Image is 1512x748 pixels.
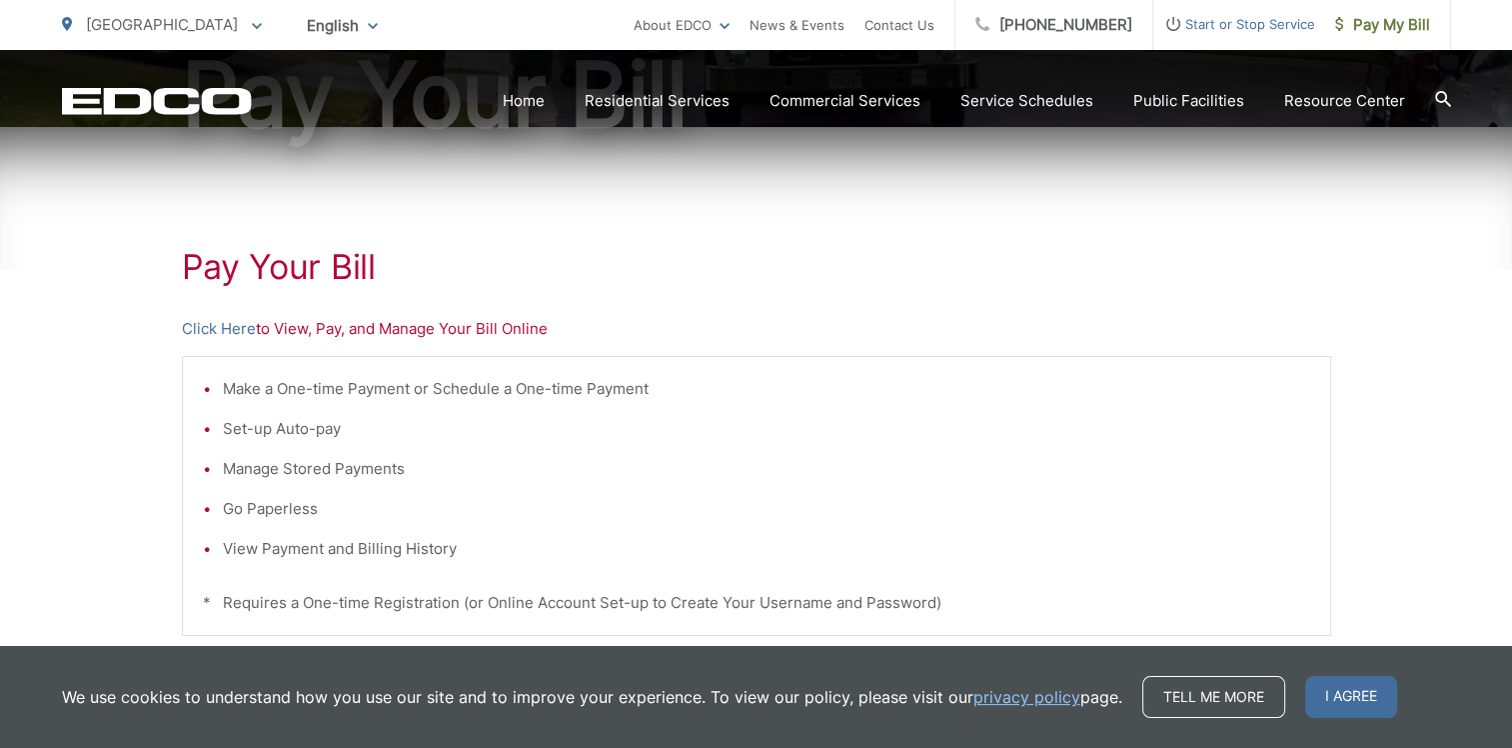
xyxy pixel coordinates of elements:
[203,591,1310,615] p: * Requires a One-time Registration (or Online Account Set-up to Create Your Username and Password)
[1133,89,1244,113] a: Public Facilities
[292,8,393,43] span: English
[864,13,934,37] a: Contact Us
[86,15,238,34] span: [GEOGRAPHIC_DATA]
[223,417,1310,441] li: Set-up Auto-pay
[973,685,1080,709] a: privacy policy
[503,89,545,113] a: Home
[960,89,1093,113] a: Service Schedules
[223,497,1310,521] li: Go Paperless
[223,457,1310,481] li: Manage Stored Payments
[769,89,920,113] a: Commercial Services
[182,317,1331,341] p: to View, Pay, and Manage Your Bill Online
[1284,89,1405,113] a: Resource Center
[585,89,730,113] a: Residential Services
[62,87,252,115] a: EDCD logo. Return to the homepage.
[182,247,1331,287] h1: Pay Your Bill
[62,685,1122,709] p: We use cookies to understand how you use our site and to improve your experience. To view our pol...
[750,13,844,37] a: News & Events
[1335,13,1430,37] span: Pay My Bill
[223,377,1310,401] li: Make a One-time Payment or Schedule a One-time Payment
[634,13,730,37] a: About EDCO
[182,317,256,341] a: Click Here
[223,537,1310,561] li: View Payment and Billing History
